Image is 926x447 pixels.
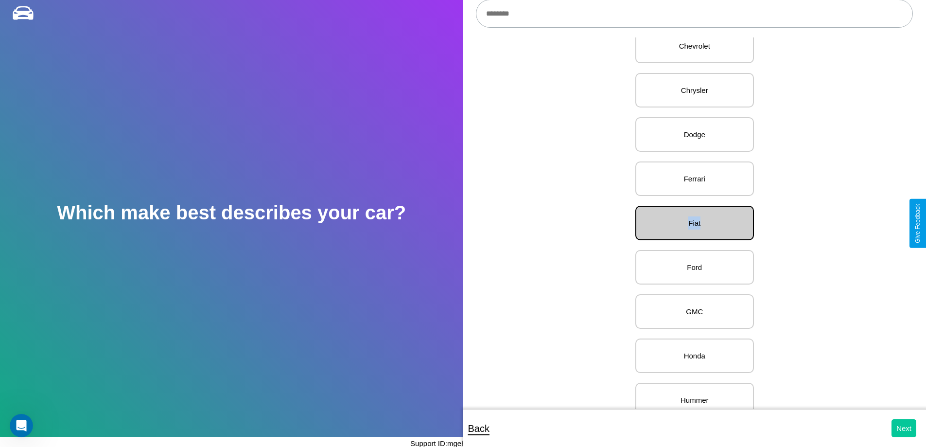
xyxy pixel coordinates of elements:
[646,128,743,141] p: Dodge
[914,204,921,243] div: Give Feedback
[646,305,743,318] p: GMC
[646,216,743,230] p: Fiat
[646,84,743,97] p: Chrysler
[646,393,743,407] p: Hummer
[646,39,743,53] p: Chevrolet
[891,419,916,437] button: Next
[646,349,743,362] p: Honda
[646,261,743,274] p: Ford
[646,172,743,185] p: Ferrari
[10,414,33,437] iframe: Intercom live chat
[468,420,489,437] p: Back
[57,202,406,224] h2: Which make best describes your car?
